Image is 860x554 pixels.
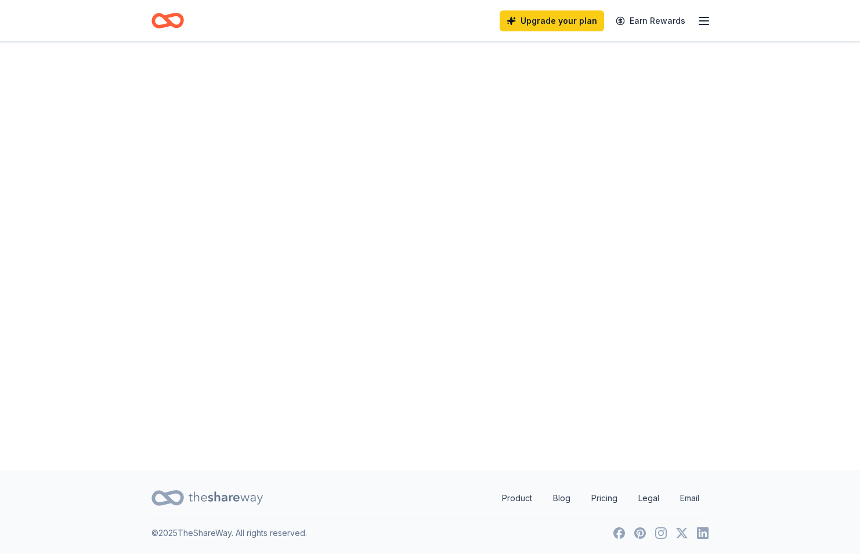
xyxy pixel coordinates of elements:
a: Legal [629,487,669,510]
a: Blog [544,487,580,510]
nav: quick links [493,487,709,510]
a: Email [671,487,709,510]
a: Earn Rewards [609,10,692,31]
a: Pricing [582,487,627,510]
a: Product [493,487,541,510]
a: Home [151,7,184,34]
p: © 2025 TheShareWay. All rights reserved. [151,526,307,540]
a: Upgrade your plan [500,10,604,31]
